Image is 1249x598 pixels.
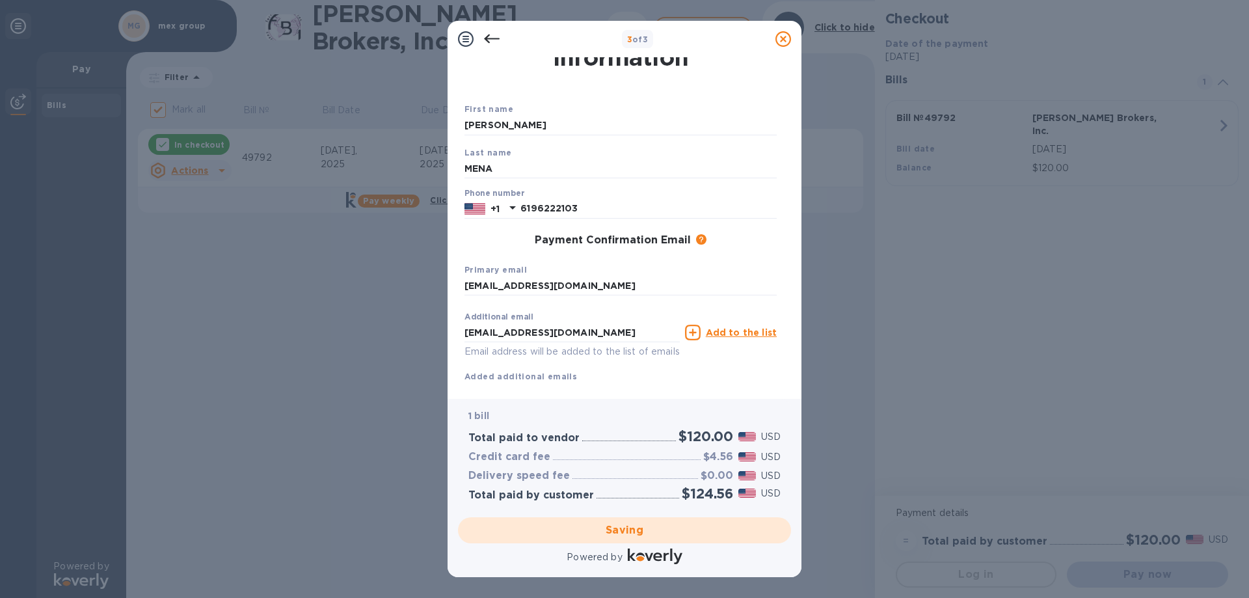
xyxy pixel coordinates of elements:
[464,116,777,135] input: Enter your first name
[678,428,733,444] h2: $120.00
[520,199,777,219] input: Enter your phone number
[706,327,777,338] u: Add to the list
[761,430,781,444] p: USD
[464,16,777,71] h1: Payment Contact Information
[627,34,632,44] span: 3
[464,323,680,342] input: Enter additional email
[464,159,777,178] input: Enter your last name
[738,452,756,461] img: USD
[535,234,691,247] h3: Payment Confirmation Email
[761,469,781,483] p: USD
[627,34,649,44] b: of 3
[468,470,570,482] h3: Delivery speed fee
[464,190,524,198] label: Phone number
[567,550,622,564] p: Powered by
[464,344,680,359] p: Email address will be added to the list of emails
[468,432,580,444] h3: Total paid to vendor
[468,489,594,502] h3: Total paid by customer
[628,549,682,564] img: Logo
[761,487,781,500] p: USD
[464,148,512,157] b: Last name
[738,489,756,498] img: USD
[464,277,777,296] input: Enter your primary name
[682,485,733,502] h2: $124.56
[464,104,513,114] b: First name
[703,451,733,463] h3: $4.56
[468,451,550,463] h3: Credit card fee
[761,450,781,464] p: USD
[464,372,577,381] b: Added additional emails
[464,265,527,275] b: Primary email
[468,411,489,421] b: 1 bill
[490,202,500,215] p: +1
[464,202,485,216] img: US
[464,314,533,321] label: Additional email
[738,432,756,441] img: USD
[701,470,733,482] h3: $0.00
[738,471,756,480] img: USD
